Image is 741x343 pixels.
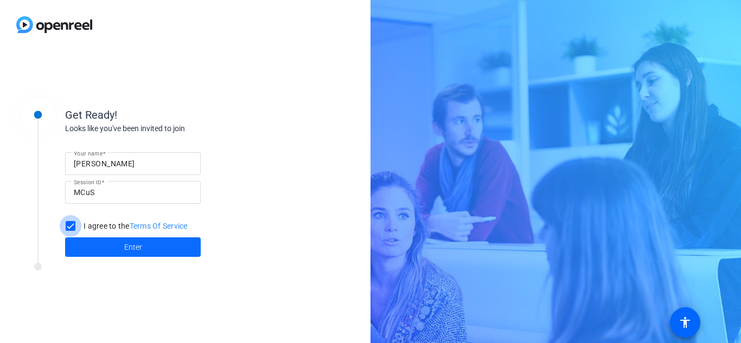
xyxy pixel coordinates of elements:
mat-label: Session ID [74,179,101,185]
button: Enter [65,237,201,257]
div: Looks like you've been invited to join [65,123,282,134]
span: Enter [124,242,142,253]
mat-icon: accessibility [679,316,692,329]
label: I agree to the [81,221,188,231]
div: Get Ready! [65,107,282,123]
a: Terms Of Service [130,222,188,230]
mat-label: Your name [74,150,103,157]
